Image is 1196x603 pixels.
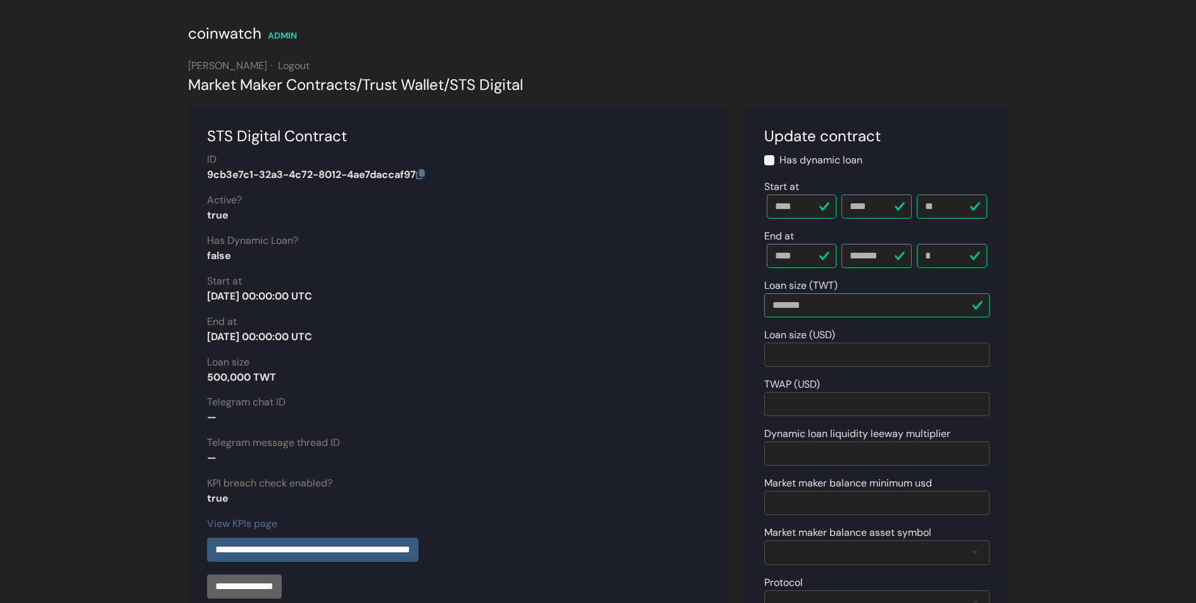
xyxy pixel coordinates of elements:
[188,73,1009,96] div: Market Maker Contracts Trust Wallet STS Digital
[764,525,931,540] label: Market maker balance asset symbol
[779,153,862,168] label: Has dynamic loan
[270,59,272,72] span: ·
[764,278,838,293] label: Loan size (TWT)
[188,22,261,45] div: coinwatch
[278,59,310,72] a: Logout
[207,451,217,464] strong: —
[207,410,217,424] strong: —
[764,327,835,343] label: Loan size (USD)
[207,314,237,329] label: End at
[764,377,820,392] label: TWAP (USD)
[207,330,312,343] strong: [DATE] 00:00:00 UTC
[207,435,340,450] label: Telegram message thread ID
[207,233,298,248] label: Has Dynamic Loan?
[207,168,425,181] strong: 9cb3e7c1-32a3-4c72-8012-4ae7daccaf97
[207,355,249,370] label: Loan size
[207,371,276,384] strong: 500,000 TWT
[207,395,286,410] label: Telegram chat ID
[764,426,950,441] label: Dynamic loan liquidity leeway multiplier
[207,492,229,505] strong: true
[207,289,312,303] strong: [DATE] 00:00:00 UTC
[207,517,277,530] a: View KPIs page
[207,249,231,262] strong: false
[764,476,932,491] label: Market maker balance minimum usd
[207,476,332,491] label: KPI breach check enabled?
[764,575,803,590] label: Protocol
[356,75,362,94] span: /
[207,208,229,222] strong: true
[444,75,450,94] span: /
[764,229,794,244] label: End at
[188,58,1009,73] div: [PERSON_NAME]
[207,193,242,208] label: Active?
[207,152,217,167] label: ID
[207,125,711,148] div: STS Digital Contract
[764,125,990,148] div: Update contract
[207,274,242,289] label: Start at
[268,29,297,42] div: ADMIN
[764,179,799,194] label: Start at
[188,29,297,42] a: coinwatch ADMIN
